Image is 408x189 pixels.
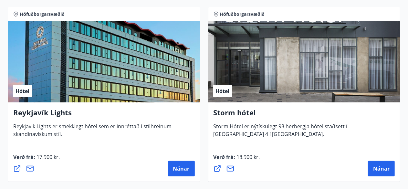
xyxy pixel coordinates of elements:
button: Nánar [368,161,395,176]
h4: Storm hótel [214,108,395,122]
button: Nánar [168,161,195,176]
span: Nánar [173,165,190,172]
span: Hótel [16,88,29,95]
span: Reykjavik Lights er smekklegt hótel sem er innréttað í stílhreinum skandinavískum stíl. [13,123,172,143]
span: Verð frá : [13,153,60,166]
span: Höfuðborgarsvæðið [20,11,65,17]
span: Hótel [216,88,230,95]
span: Nánar [373,165,390,172]
span: 17.900 kr. [35,153,60,161]
span: 18.900 kr. [235,153,260,161]
span: Verð frá : [214,153,260,166]
span: Höfuðborgarsvæðið [220,11,265,17]
h4: Reykjavík Lights [13,108,195,122]
span: Storm Hótel er nýtískulegt 93 herbergja hótel staðsett í [GEOGRAPHIC_DATA] 4 í [GEOGRAPHIC_DATA]. [214,123,348,143]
